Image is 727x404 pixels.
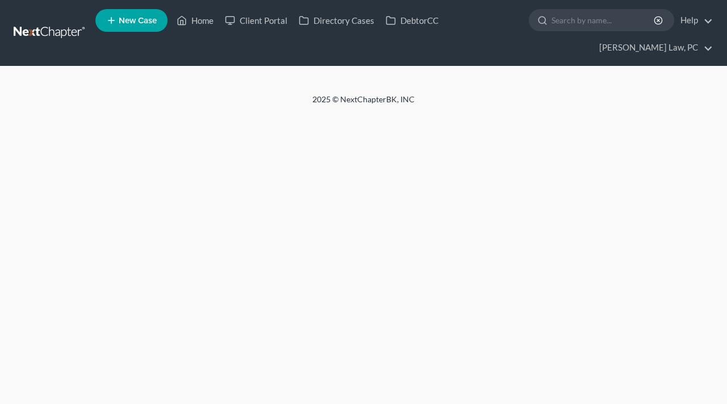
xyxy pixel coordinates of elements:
[40,94,687,114] div: 2025 © NextChapterBK, INC
[594,38,713,58] a: [PERSON_NAME] Law, PC
[551,10,655,31] input: Search by name...
[293,10,380,31] a: Directory Cases
[171,10,219,31] a: Home
[675,10,713,31] a: Help
[219,10,293,31] a: Client Portal
[119,16,157,25] span: New Case
[380,10,444,31] a: DebtorCC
